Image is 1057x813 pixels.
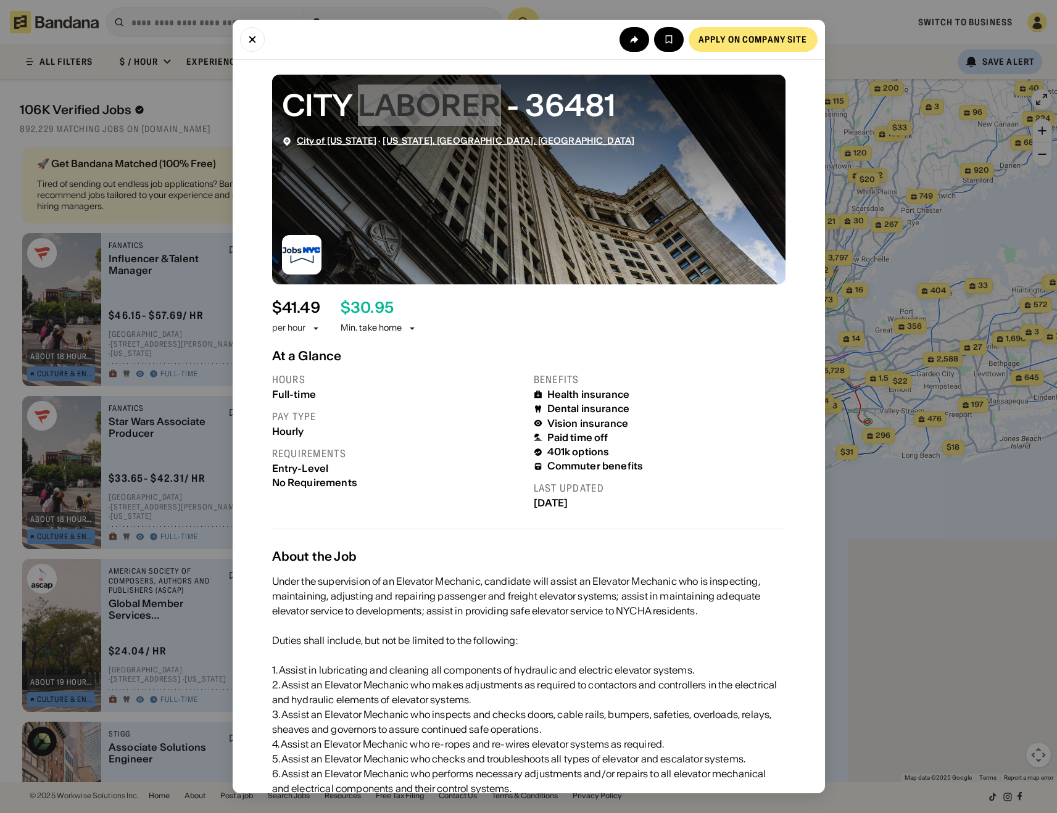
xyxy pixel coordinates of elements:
[272,447,524,460] div: Requirements
[297,136,635,146] div: ·
[272,549,785,564] div: About the Job
[547,460,644,472] div: Commuter benefits
[547,432,608,444] div: Paid time off
[282,85,776,126] div: CITY LABORER - 36481
[297,135,377,146] span: City of [US_STATE]
[272,426,524,437] div: Hourly
[272,410,524,423] div: Pay type
[272,299,320,317] div: $ 41.49
[282,235,321,274] img: City of New York logo
[547,389,630,400] div: Health insurance
[534,373,785,386] div: Benefits
[341,299,394,317] div: $ 30.95
[534,497,785,509] div: [DATE]
[272,373,524,386] div: Hours
[341,322,417,334] div: Min. take home
[272,463,524,474] div: Entry-Level
[698,35,808,44] div: Apply on company site
[547,418,629,429] div: Vision insurance
[547,403,630,415] div: Dental insurance
[272,477,524,489] div: No Requirements
[534,482,785,495] div: Last updated
[272,349,785,363] div: At a Glance
[383,135,634,146] span: [US_STATE], [GEOGRAPHIC_DATA], [GEOGRAPHIC_DATA]
[272,389,524,400] div: Full-time
[240,27,265,52] button: Close
[547,446,610,458] div: 401k options
[272,322,306,334] div: per hour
